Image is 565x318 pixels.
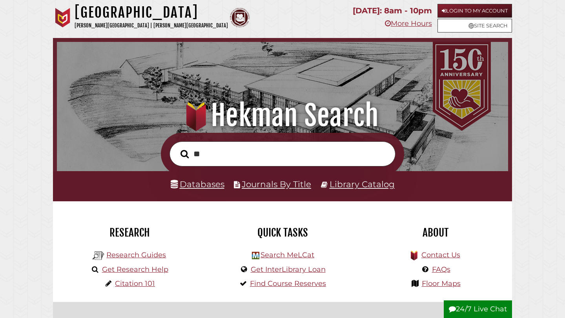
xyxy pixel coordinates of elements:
a: Site Search [437,19,512,33]
img: Calvin Theological Seminary [230,8,250,27]
h1: [GEOGRAPHIC_DATA] [75,4,228,21]
a: Login to My Account [437,4,512,18]
img: Hekman Library Logo [93,250,104,262]
h2: About [365,226,506,239]
a: Get Research Help [102,265,168,274]
h2: Research [59,226,200,239]
a: Floor Maps [422,279,461,288]
a: Library Catalog [330,179,395,189]
a: Citation 101 [115,279,155,288]
h1: Hekman Search [66,98,500,133]
a: Journals By Title [242,179,311,189]
a: Get InterLibrary Loan [251,265,326,274]
a: FAQs [432,265,450,274]
button: Search [177,148,193,161]
a: Contact Us [421,251,460,259]
a: Search MeLCat [261,251,314,259]
img: Calvin University [53,8,73,27]
a: Databases [171,179,224,189]
i: Search [180,149,189,158]
p: [DATE]: 8am - 10pm [353,4,432,18]
a: More Hours [385,19,432,28]
img: Hekman Library Logo [252,252,259,259]
a: Research Guides [106,251,166,259]
a: Find Course Reserves [250,279,326,288]
h2: Quick Tasks [212,226,353,239]
p: [PERSON_NAME][GEOGRAPHIC_DATA] | [PERSON_NAME][GEOGRAPHIC_DATA] [75,21,228,30]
